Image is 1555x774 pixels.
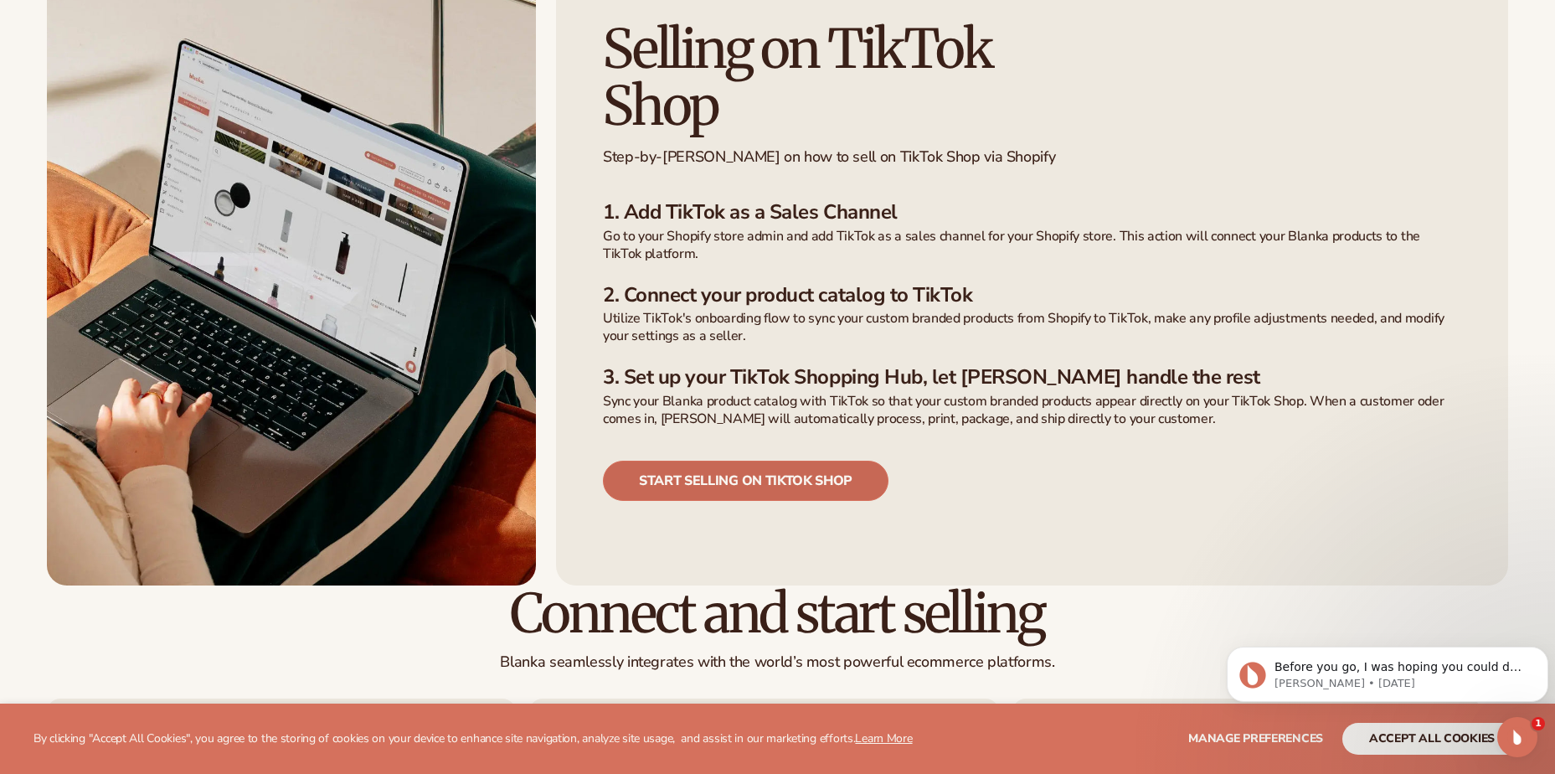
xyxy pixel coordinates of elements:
[603,147,1076,167] p: Step-by-[PERSON_NAME] on how to sell on TikTok Shop via Shopify
[855,730,912,746] a: Learn More
[1188,730,1323,746] span: Manage preferences
[1342,723,1522,755] button: accept all cookies
[603,461,888,501] a: Start selling on tiktok shop
[54,64,307,80] p: Message from Lee, sent 2d ago
[33,732,913,746] p: By clicking "Accept All Cookies", you agree to the storing of cookies on your device to enhance s...
[603,365,1461,390] h3: 3. Set up your TikTok Shopping Hub, let [PERSON_NAME] handle the rest
[1532,717,1545,730] span: 1
[603,310,1461,345] p: Utilize TikTok's onboarding flow to sync your custom branded products from Shopify to TikTok, mak...
[603,283,1461,307] h3: 2. Connect your product catalog to TikTok
[603,393,1461,428] p: Sync your Blanka product catalog with TikTok so that your custom branded products appear directly...
[1188,723,1323,755] button: Manage preferences
[603,21,1112,133] h2: Selling on TikTok Shop
[603,228,1461,263] p: Go to your Shopify store admin and add TikTok as a sales channel for your Shopify store. This act...
[47,586,1508,642] h2: Connect and start selling
[1497,717,1537,757] iframe: Intercom live chat
[47,653,1508,672] p: Blanka seamlessly integrates with the world’s most powerful ecommerce platforms.
[54,49,301,162] span: Before you go, I was hoping you could do us a favor. It would really help me if you could leave a...
[603,200,1461,224] h3: 1. Add TikTok as a Sales Channel
[1220,611,1555,729] iframe: Intercom notifications message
